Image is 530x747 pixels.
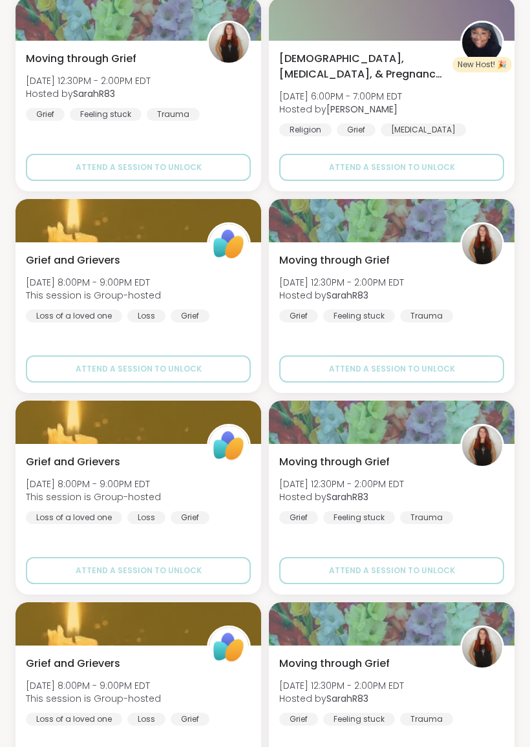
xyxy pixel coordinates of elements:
[279,692,404,705] span: Hosted by
[70,108,142,121] div: Feeling stuck
[279,656,390,671] span: Moving through Grief
[279,154,504,181] button: Attend a session to unlock
[400,511,453,524] div: Trauma
[279,310,318,322] div: Grief
[171,713,209,726] div: Grief
[279,511,318,524] div: Grief
[26,454,120,470] span: Grief and Grievers
[26,557,251,584] button: Attend a session to unlock
[329,565,455,576] span: Attend a session to unlock
[76,162,202,173] span: Attend a session to unlock
[452,57,512,72] div: New Host! 🎉
[209,426,249,466] img: ShareWell
[26,713,122,726] div: Loss of a loved one
[127,310,165,322] div: Loss
[26,692,161,705] span: This session is Group-hosted
[26,154,251,181] button: Attend a session to unlock
[26,310,122,322] div: Loss of a loved one
[329,162,455,173] span: Attend a session to unlock
[279,557,504,584] button: Attend a session to unlock
[326,692,368,705] b: SarahR83
[26,679,161,692] span: [DATE] 8:00PM - 9:00PM EDT
[279,103,402,116] span: Hosted by
[26,656,120,671] span: Grief and Grievers
[76,565,202,576] span: Attend a session to unlock
[279,90,402,103] span: [DATE] 6:00PM - 7:00PM EDT
[323,511,395,524] div: Feeling stuck
[73,87,115,100] b: SarahR83
[26,74,151,87] span: [DATE] 12:30PM - 2:00PM EDT
[209,627,249,668] img: ShareWell
[26,289,161,302] span: This session is Group-hosted
[279,51,446,82] span: [DEMOGRAPHIC_DATA], [MEDICAL_DATA], & Pregnancy Loss
[326,490,368,503] b: SarahR83
[462,426,502,466] img: SarahR83
[462,627,502,668] img: SarahR83
[171,310,209,322] div: Grief
[127,713,165,726] div: Loss
[381,123,466,136] div: [MEDICAL_DATA]
[400,310,453,322] div: Trauma
[26,51,136,67] span: Moving through Grief
[147,108,200,121] div: Trauma
[400,713,453,726] div: Trauma
[279,276,404,289] span: [DATE] 12:30PM - 2:00PM EDT
[26,87,151,100] span: Hosted by
[127,511,165,524] div: Loss
[26,355,251,383] button: Attend a session to unlock
[279,490,404,503] span: Hosted by
[279,253,390,268] span: Moving through Grief
[26,490,161,503] span: This session is Group-hosted
[26,276,161,289] span: [DATE] 8:00PM - 9:00PM EDT
[279,713,318,726] div: Grief
[326,289,368,302] b: SarahR83
[279,289,404,302] span: Hosted by
[26,253,120,268] span: Grief and Grievers
[26,478,161,490] span: [DATE] 8:00PM - 9:00PM EDT
[171,511,209,524] div: Grief
[279,679,404,692] span: [DATE] 12:30PM - 2:00PM EDT
[337,123,376,136] div: Grief
[329,363,455,375] span: Attend a session to unlock
[209,224,249,264] img: ShareWell
[279,454,390,470] span: Moving through Grief
[76,363,202,375] span: Attend a session to unlock
[26,108,65,121] div: Grief
[279,355,504,383] button: Attend a session to unlock
[26,511,122,524] div: Loss of a loved one
[462,23,502,63] img: Rasheda
[323,310,395,322] div: Feeling stuck
[462,224,502,264] img: SarahR83
[326,103,397,116] b: [PERSON_NAME]
[323,713,395,726] div: Feeling stuck
[279,123,332,136] div: Religion
[209,23,249,63] img: SarahR83
[279,478,404,490] span: [DATE] 12:30PM - 2:00PM EDT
